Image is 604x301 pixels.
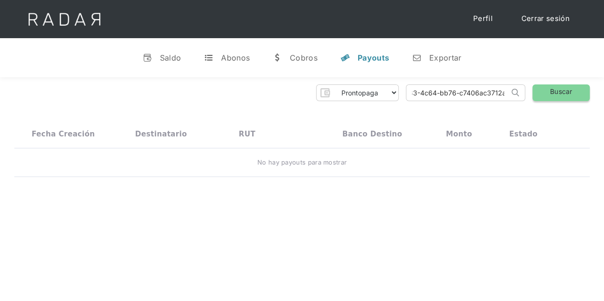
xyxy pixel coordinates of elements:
div: v [143,53,152,62]
form: Form [316,84,399,101]
div: Destinatario [135,130,187,138]
input: Busca por ID [406,85,509,101]
div: RUT [239,130,255,138]
a: Buscar [532,84,590,101]
div: Abonos [221,53,250,62]
a: Cerrar sesión [512,10,579,28]
div: y [340,53,350,62]
div: Fecha creación [32,130,95,138]
div: No hay payouts para mostrar [257,158,347,167]
div: Saldo [160,53,181,62]
a: Perfil [464,10,502,28]
div: t [204,53,213,62]
div: n [412,53,422,62]
div: w [273,53,282,62]
div: Exportar [429,53,461,62]
div: Estado [509,130,537,138]
div: Banco destino [342,130,402,138]
div: Cobros [290,53,318,62]
div: Monto [446,130,472,138]
div: Payouts [358,53,389,62]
